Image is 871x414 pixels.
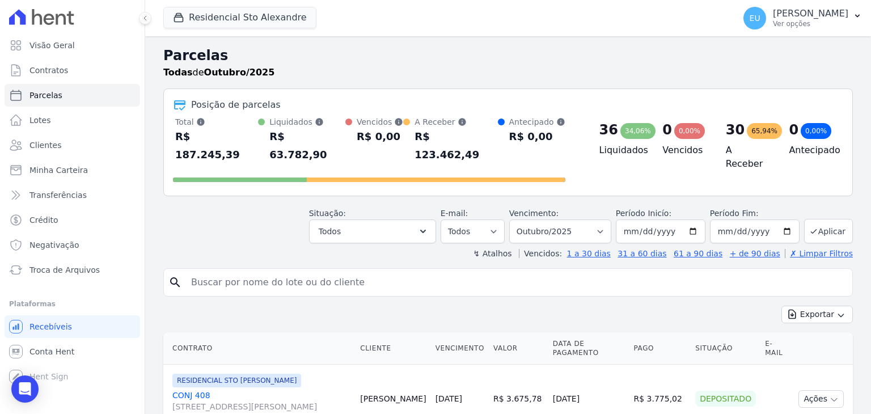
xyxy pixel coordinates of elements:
th: Contrato [163,332,356,365]
button: Todos [309,219,436,243]
a: 61 a 90 dias [674,249,722,258]
h2: Parcelas [163,45,853,66]
div: R$ 187.245,39 [175,128,258,164]
div: Plataformas [9,297,136,311]
div: R$ 123.462,49 [415,128,497,164]
p: [PERSON_NAME] [773,8,848,19]
div: Vencidos [357,116,403,128]
span: Recebíveis [29,321,72,332]
label: ↯ Atalhos [473,249,511,258]
p: de [163,66,274,79]
button: Residencial Sto Alexandre [163,7,316,28]
a: 1 a 30 dias [567,249,611,258]
a: Crédito [5,209,140,231]
a: [DATE] [435,394,462,403]
div: 0 [662,121,672,139]
a: Troca de Arquivos [5,259,140,281]
span: Crédito [29,214,58,226]
span: Troca de Arquivos [29,264,100,276]
a: Visão Geral [5,34,140,57]
th: Pago [629,332,691,365]
div: Liquidados [269,116,345,128]
th: Data de Pagamento [548,332,629,365]
a: Parcelas [5,84,140,107]
span: Contratos [29,65,68,76]
span: RESIDENCIAL STO [PERSON_NAME] [172,374,301,387]
a: 31 a 60 dias [618,249,666,258]
span: EU [750,14,760,22]
a: Negativação [5,234,140,256]
span: Conta Hent [29,346,74,357]
div: R$ 0,00 [357,128,403,146]
th: Situação [691,332,760,365]
span: Clientes [29,140,61,151]
span: Minha Carteira [29,164,88,176]
strong: Todas [163,67,193,78]
button: Ações [798,390,844,408]
div: 30 [726,121,745,139]
label: Período Fim: [710,208,800,219]
label: Situação: [309,209,346,218]
label: Vencimento: [509,209,559,218]
a: Clientes [5,134,140,157]
span: Todos [319,225,341,238]
label: Período Inicío: [616,209,671,218]
div: 0,00% [801,123,831,139]
div: Depositado [695,391,756,407]
button: Exportar [781,306,853,323]
a: Contratos [5,59,140,82]
div: R$ 0,00 [509,128,565,146]
a: Minha Carteira [5,159,140,181]
div: Open Intercom Messenger [11,375,39,403]
div: Posição de parcelas [191,98,281,112]
input: Buscar por nome do lote ou do cliente [184,271,848,294]
span: Transferências [29,189,87,201]
a: Conta Hent [5,340,140,363]
h4: Antecipado [789,143,834,157]
div: 0 [789,121,798,139]
div: Total [175,116,258,128]
span: Visão Geral [29,40,75,51]
div: 0,00% [674,123,705,139]
button: Aplicar [804,219,853,243]
div: 36 [599,121,618,139]
div: 34,06% [620,123,656,139]
button: EU [PERSON_NAME] Ver opções [734,2,871,34]
div: 65,94% [747,123,782,139]
th: Valor [489,332,548,365]
h4: Liquidados [599,143,645,157]
a: + de 90 dias [730,249,780,258]
th: Cliente [356,332,430,365]
th: Vencimento [431,332,489,365]
a: ✗ Limpar Filtros [785,249,853,258]
div: R$ 63.782,90 [269,128,345,164]
a: Recebíveis [5,315,140,338]
a: Transferências [5,184,140,206]
span: Parcelas [29,90,62,101]
h4: Vencidos [662,143,708,157]
label: E-mail: [441,209,468,218]
th: E-mail [760,332,794,365]
div: Antecipado [509,116,565,128]
i: search [168,276,182,289]
strong: Outubro/2025 [204,67,275,78]
a: Lotes [5,109,140,132]
div: A Receber [415,116,497,128]
p: Ver opções [773,19,848,28]
span: Negativação [29,239,79,251]
span: Lotes [29,115,51,126]
label: Vencidos: [519,249,562,258]
h4: A Receber [726,143,771,171]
